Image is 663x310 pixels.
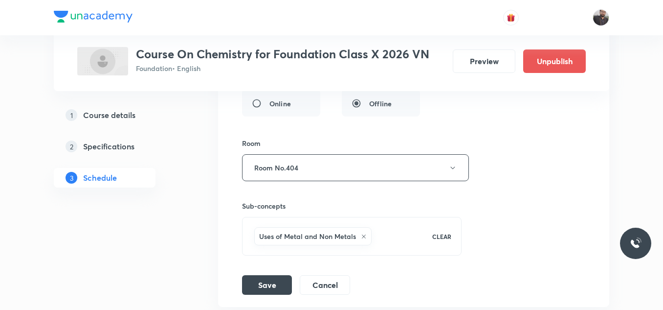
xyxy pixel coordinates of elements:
[630,238,641,249] img: ttu
[54,137,187,156] a: 2Specifications
[77,47,128,75] img: 3C5466AC-C0B1-4CEA-8FFF-667ECD6A74C9_plus.png
[54,11,133,23] img: Company Logo
[136,47,429,61] h3: Course On Chemistry for Foundation Class X 2026 VN
[83,172,117,184] h5: Schedule
[83,109,135,121] h5: Course details
[453,49,515,73] button: Preview
[242,138,261,148] h6: Room
[432,232,451,241] p: CLEAR
[507,13,515,22] img: avatar
[300,275,350,295] button: Cancel
[242,275,292,295] button: Save
[593,9,609,26] img: Vishal Choudhary
[54,105,187,125] a: 1Course details
[136,63,429,73] p: Foundation • English
[259,231,356,241] h6: Uses of Metal and Non Metals
[66,109,77,121] p: 1
[54,11,133,25] a: Company Logo
[523,49,586,73] button: Unpublish
[242,154,469,181] button: Room No.404
[83,141,134,152] h5: Specifications
[66,172,77,184] p: 3
[242,201,462,211] h6: Sub-concepts
[503,10,519,25] button: avatar
[66,141,77,152] p: 2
